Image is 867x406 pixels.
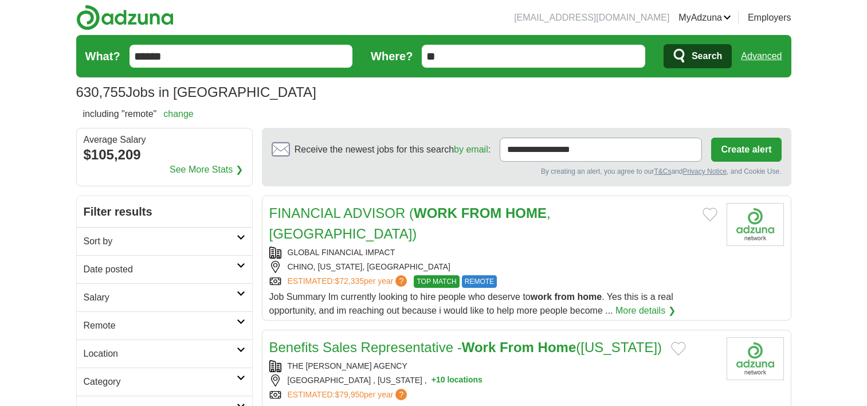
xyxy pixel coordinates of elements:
[288,389,410,401] a: ESTIMATED:$79,950per year?
[454,145,488,154] a: by email
[163,109,194,119] a: change
[727,337,784,380] img: Company logo
[703,208,717,221] button: Add to favorite jobs
[84,319,237,333] h2: Remote
[84,347,237,361] h2: Location
[269,374,717,387] div: [GEOGRAPHIC_DATA] , [US_STATE] ,
[578,292,602,302] strong: home
[654,167,671,175] a: T&Cs
[395,275,407,287] span: ?
[531,292,552,302] strong: work
[269,247,717,259] div: GLOBAL FINANCIAL IMPACT
[462,275,497,288] span: REMOTE
[84,291,237,304] h2: Salary
[505,205,547,221] strong: HOME
[727,203,784,246] img: Company logo
[682,167,727,175] a: Privacy Notice
[77,368,252,396] a: Category
[335,390,364,399] span: $79,950
[77,227,252,255] a: Sort by
[671,342,686,356] button: Add to favorite jobs
[269,205,551,241] a: FINANCIAL ADVISOR (WORK FROM HOME, [GEOGRAPHIC_DATA])
[692,45,722,68] span: Search
[288,275,410,288] a: ESTIMATED:$72,335per year?
[462,339,496,355] strong: Work
[414,205,457,221] strong: WORK
[84,135,245,145] div: Average Salary
[431,374,436,387] span: +
[272,166,782,177] div: By creating an alert, you agree to our and , and Cookie Use.
[555,292,575,302] strong: from
[514,11,669,25] li: [EMAIL_ADDRESS][DOMAIN_NAME]
[615,304,676,318] a: More details ❯
[85,48,120,65] label: What?
[84,375,237,389] h2: Category
[83,107,194,121] h2: including "remote"
[678,11,731,25] a: MyAdzuna
[84,235,237,248] h2: Sort by
[461,205,502,221] strong: FROM
[77,255,252,283] a: Date posted
[269,360,717,372] div: THE [PERSON_NAME] AGENCY
[335,276,364,286] span: $72,335
[77,283,252,311] a: Salary
[500,339,534,355] strong: From
[395,389,407,400] span: ?
[664,44,732,68] button: Search
[431,374,482,387] button: +10 locations
[76,5,174,30] img: Adzuna logo
[748,11,791,25] a: Employers
[77,311,252,339] a: Remote
[76,84,316,100] h1: Jobs in [GEOGRAPHIC_DATA]
[371,48,413,65] label: Where?
[295,143,491,157] span: Receive the newest jobs for this search :
[711,138,781,162] button: Create alert
[76,82,126,103] span: 630,755
[77,196,252,227] h2: Filter results
[77,339,252,368] a: Location
[84,145,245,165] div: $105,209
[84,263,237,276] h2: Date posted
[741,45,782,68] a: Advanced
[414,275,459,288] span: TOP MATCH
[538,339,576,355] strong: Home
[269,292,673,315] span: Job Summary Im currently looking to hire people who deserve to . Yes this is a real opportunity, ...
[170,163,243,177] a: See More Stats ❯
[269,261,717,273] div: CHINO, [US_STATE], [GEOGRAPHIC_DATA]
[269,339,662,355] a: Benefits Sales Representative -Work From Home([US_STATE])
